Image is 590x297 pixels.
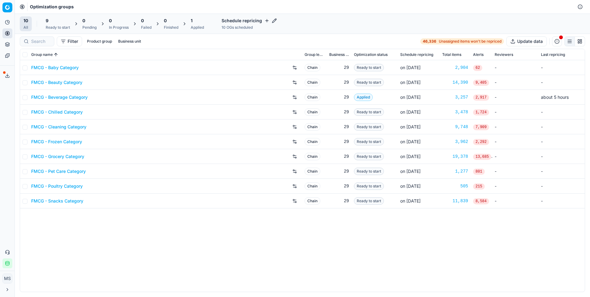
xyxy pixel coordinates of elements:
[442,183,468,189] a: 505
[473,80,489,86] span: 9,405
[473,198,489,204] span: 8,584
[400,94,421,100] span: on [DATE]
[222,25,277,30] div: 10 OGs scheduled
[31,94,88,100] a: FMCG - Beverage Category
[400,65,421,70] span: on [DATE]
[305,64,320,71] span: Chain
[109,18,112,24] span: 0
[492,60,538,75] td: -
[305,197,320,205] span: Chain
[85,38,114,45] button: Product group
[423,39,436,44] strong: 46,336
[164,25,178,30] div: Finished
[31,38,50,44] input: Search
[400,124,421,129] span: on [DATE]
[354,138,384,145] span: Ready to start
[354,197,384,205] span: Ready to start
[354,182,384,190] span: Ready to start
[31,79,82,86] a: FMCG - Beauty Category
[82,25,97,30] div: Pending
[538,60,585,75] td: -
[541,94,569,100] span: about 5 hours
[492,90,538,105] td: -
[400,169,421,174] span: on [DATE]
[400,52,433,57] span: Schedule repricing
[538,105,585,119] td: -
[473,139,489,145] span: 2,292
[31,168,86,174] a: FMCG - Pet Care Category
[116,38,143,45] button: Business unit
[492,179,538,194] td: -
[492,149,538,164] td: -
[222,18,277,24] h4: Schedule repricing
[109,25,129,30] div: In Progress
[354,64,384,71] span: Ready to start
[23,18,28,24] span: 10
[442,79,468,86] a: 14,390
[473,109,489,115] span: 1,724
[31,139,82,145] a: FMCG - Frozen Category
[473,52,484,57] span: Alerts
[354,94,373,101] span: Applied
[442,153,468,160] div: 19,378
[473,65,482,71] span: 62
[538,134,585,149] td: -
[57,36,82,46] button: Filter
[82,18,85,24] span: 0
[442,65,468,71] a: 2,904
[541,52,565,57] span: Last repricing
[400,139,421,144] span: on [DATE]
[329,52,349,57] span: Business unit
[191,18,193,24] span: 1
[354,108,384,116] span: Ready to start
[442,198,468,204] a: 11,839
[164,18,167,24] span: 0
[400,198,421,203] span: on [DATE]
[492,119,538,134] td: -
[442,109,468,115] div: 3,478
[31,153,84,160] a: FMCG - Grocery Category
[439,39,501,44] span: Unassigned items won't be repriced
[400,109,421,115] span: on [DATE]
[442,94,468,100] a: 3,257
[46,25,70,30] div: Ready to start
[305,123,320,131] span: Chain
[329,153,349,160] div: 29
[538,194,585,208] td: -
[329,183,349,189] div: 29
[473,169,485,175] span: 801
[305,108,320,116] span: Chain
[473,154,491,160] span: 13,685
[506,36,547,46] button: Update data
[492,75,538,90] td: -
[442,168,468,174] a: 1,277
[492,194,538,208] td: -
[23,25,28,30] div: All
[473,94,489,101] span: 2,917
[538,119,585,134] td: -
[354,123,384,131] span: Ready to start
[473,183,485,190] span: 215
[3,274,12,283] span: MS
[400,154,421,159] span: on [DATE]
[538,149,585,164] td: -
[492,164,538,179] td: -
[492,134,538,149] td: -
[329,139,349,145] div: 29
[442,124,468,130] a: 9,748
[400,80,421,85] span: on [DATE]
[30,4,74,10] nav: breadcrumb
[53,52,59,58] button: Sorted by Group name ascending
[400,183,421,189] span: on [DATE]
[329,65,349,71] div: 29
[329,168,349,174] div: 29
[442,139,468,145] a: 3,962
